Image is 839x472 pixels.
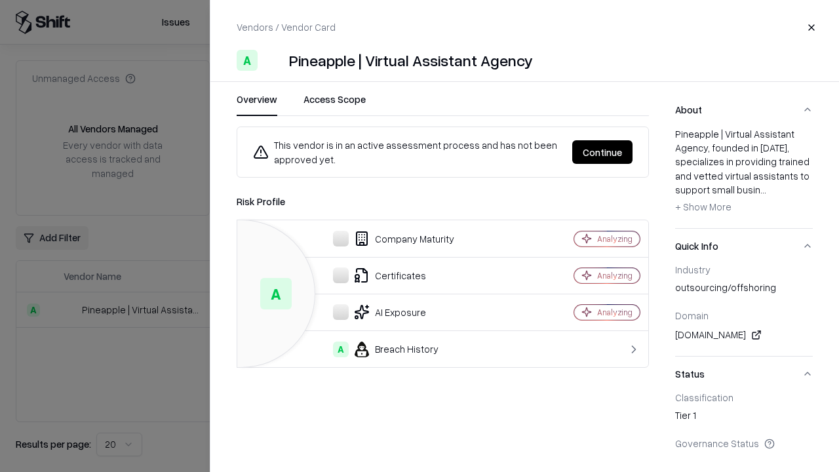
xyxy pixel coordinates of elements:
p: Vendors / Vendor Card [237,20,336,34]
div: Risk Profile [237,193,649,209]
div: Certificates [248,267,528,283]
button: Continue [572,140,633,164]
button: About [675,92,813,127]
div: Analyzing [597,307,633,318]
div: Tier 1 [675,408,813,427]
span: ... [760,184,766,195]
div: [DOMAIN_NAME] [675,327,813,343]
button: Overview [237,92,277,116]
button: Access Scope [303,92,366,116]
button: Status [675,357,813,391]
div: Governance Status [675,437,813,449]
div: A [333,342,349,357]
div: This vendor is in an active assessment process and has not been approved yet. [253,138,562,167]
button: + Show More [675,197,732,218]
div: Industry [675,264,813,275]
div: Classification [675,391,813,403]
div: Quick Info [675,264,813,356]
div: Breach History [248,342,528,357]
button: Quick Info [675,229,813,264]
div: Analyzing [597,270,633,281]
span: + Show More [675,201,732,212]
div: AI Exposure [248,304,528,320]
div: About [675,127,813,228]
div: Pineapple | Virtual Assistant Agency [289,50,533,71]
div: Analyzing [597,233,633,245]
div: Company Maturity [248,231,528,246]
div: Pineapple | Virtual Assistant Agency, founded in [DATE], specializes in providing trained and vet... [675,127,813,218]
div: A [237,50,258,71]
img: Pineapple | Virtual Assistant Agency [263,50,284,71]
div: A [260,278,292,309]
div: outsourcing/offshoring [675,281,813,299]
div: Domain [675,309,813,321]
